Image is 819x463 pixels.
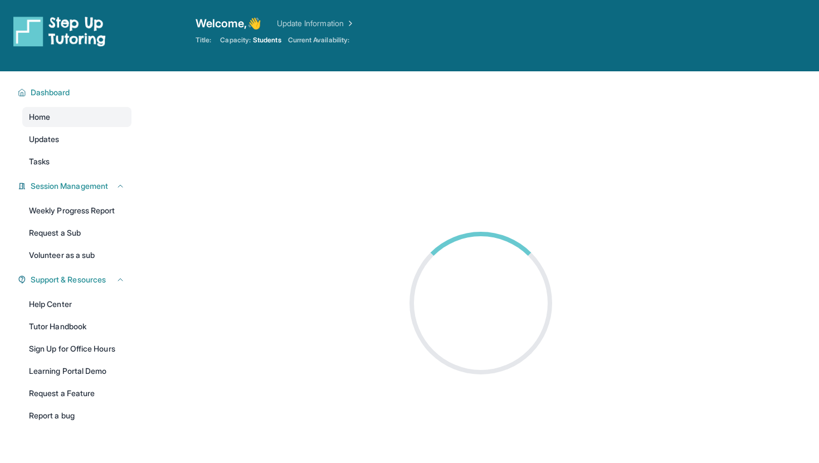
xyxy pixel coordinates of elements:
[22,152,131,172] a: Tasks
[31,87,70,98] span: Dashboard
[22,383,131,403] a: Request a Feature
[13,16,106,47] img: logo
[29,134,60,145] span: Updates
[344,18,355,29] img: Chevron Right
[22,107,131,127] a: Home
[22,406,131,426] a: Report a bug
[29,111,50,123] span: Home
[22,201,131,221] a: Weekly Progress Report
[31,181,108,192] span: Session Management
[22,361,131,381] a: Learning Portal Demo
[22,245,131,265] a: Volunteer as a sub
[22,339,131,359] a: Sign Up for Office Hours
[31,274,106,285] span: Support & Resources
[277,18,355,29] a: Update Information
[26,274,125,285] button: Support & Resources
[220,36,251,45] span: Capacity:
[196,36,211,45] span: Title:
[29,156,50,167] span: Tasks
[196,16,261,31] span: Welcome, 👋
[22,294,131,314] a: Help Center
[22,223,131,243] a: Request a Sub
[22,316,131,337] a: Tutor Handbook
[26,87,125,98] button: Dashboard
[288,36,349,45] span: Current Availability:
[253,36,281,45] span: Students
[22,129,131,149] a: Updates
[26,181,125,192] button: Session Management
